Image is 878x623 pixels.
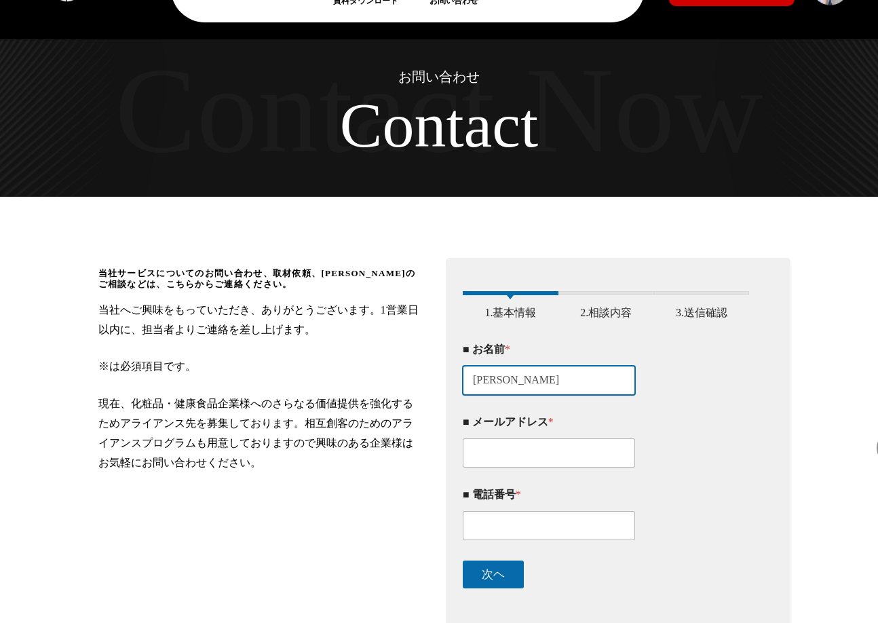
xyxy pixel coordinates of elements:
p: ※は必須項目です。 [98,357,423,377]
span: 1.基本情報 [474,306,546,319]
span: 当社サービスについてのお問い合わせ、取材依頼、[PERSON_NAME]のご相談などは、こちらからご連絡ください。 [98,268,423,290]
button: 次ヘ [463,561,524,588]
div: C [340,88,383,162]
span: お問い合わせ [398,69,480,84]
div: o [382,88,414,162]
div: a [464,88,493,162]
div: n [414,88,446,162]
span: 3 [654,291,750,295]
span: 3.送信確認 [666,306,738,319]
p: 現在、化粧品・健康食品企業様へのさらなる価値提供を強化するためアライアンス先を募集しております。相互創客のためのアライアンスプログラムも用意しておりますので興味のある企業様はお気軽にお問い合わせ... [98,394,423,472]
span: 2.相談内容 [570,306,642,319]
label: ■ メールアドレス [463,415,750,428]
div: t [520,88,538,162]
span: Contact Now [115,40,763,181]
div: c [492,88,520,162]
div: t [446,88,463,162]
label: ■ 電話番号 [463,488,750,501]
span: 1 [463,291,558,295]
span: 2 [558,291,654,295]
label: ■ お名前 [463,343,750,356]
p: 当社へご興味をもっていただき、ありがとうございます。1営業日以内に、担当者よりご連絡を差し上げます。 [98,301,423,340]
